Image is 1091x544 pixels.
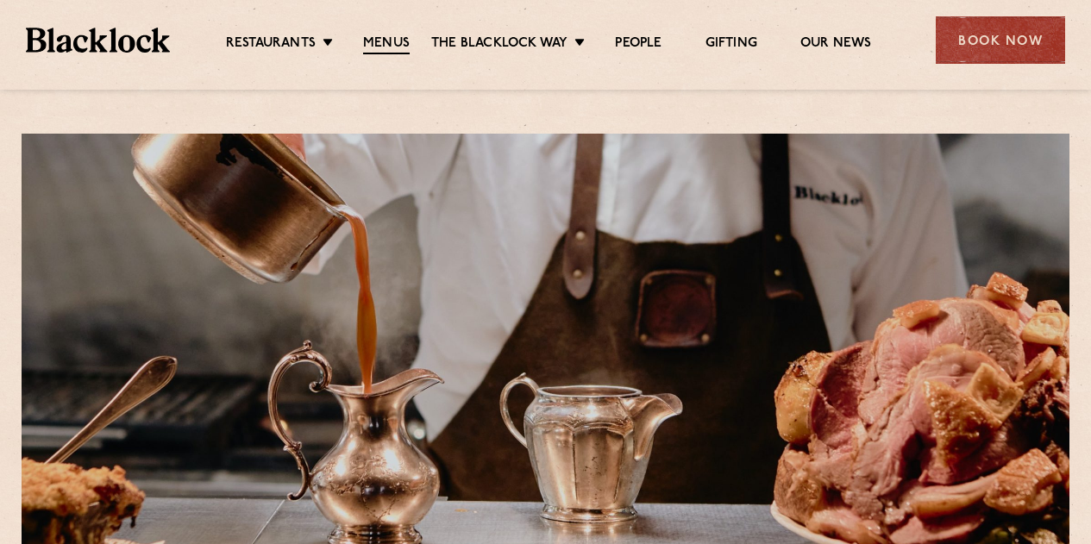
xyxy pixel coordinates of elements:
a: Restaurants [226,35,316,53]
a: Our News [800,35,872,53]
a: Menus [363,35,410,54]
a: People [615,35,661,53]
img: BL_Textured_Logo-footer-cropped.svg [26,28,170,52]
a: Gifting [705,35,757,53]
a: The Blacklock Way [431,35,567,53]
div: Book Now [936,16,1065,64]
